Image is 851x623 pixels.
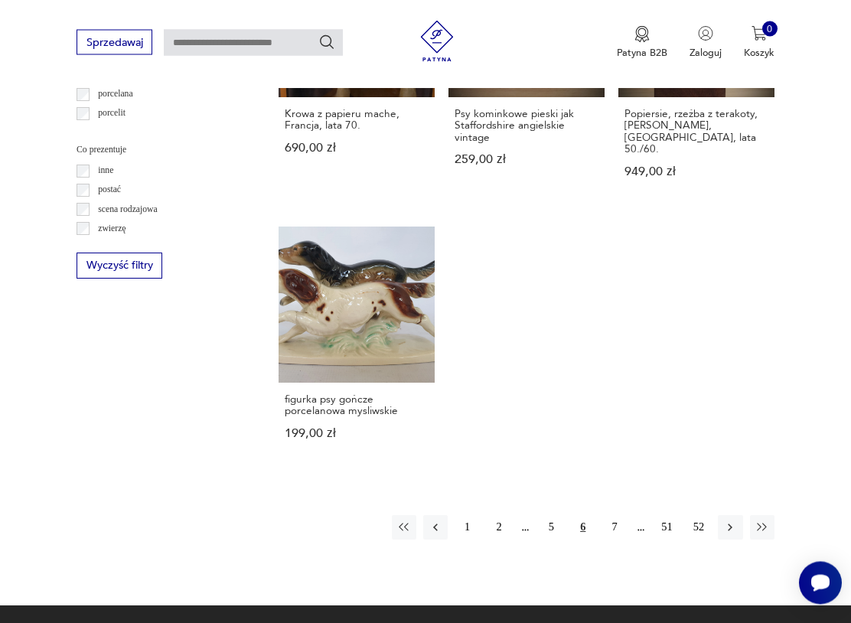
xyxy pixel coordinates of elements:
p: porcelit [98,106,126,122]
p: 949,00 zł [624,167,768,178]
p: zwierzę [98,222,126,237]
button: 51 [654,516,679,540]
button: Wyczyść filtry [77,253,162,279]
div: 0 [762,21,778,37]
button: 7 [602,516,627,540]
h3: Krowa z papieru mache, Francja, lata 70. [285,109,429,132]
h3: Popiersie, rzeźba z terakoty, [PERSON_NAME], [GEOGRAPHIC_DATA], lata 50./60. [624,109,768,155]
p: Zaloguj [690,46,722,60]
iframe: Smartsupp widget button [799,562,842,605]
button: 0Koszyk [744,26,774,60]
p: scena rodzajowa [98,203,158,218]
img: Ikonka użytkownika [698,26,713,41]
p: 259,00 zł [455,155,598,166]
p: 199,00 zł [285,429,429,440]
button: 52 [686,516,711,540]
a: Ikona medaluPatyna B2B [617,26,667,60]
p: inne [98,164,113,179]
p: porcelana [98,87,132,103]
p: steatyt [98,126,122,142]
img: Ikona koszyka [752,26,767,41]
p: Co prezentuje [77,143,246,158]
p: postać [98,183,121,198]
button: Patyna B2B [617,26,667,60]
button: 6 [571,516,595,540]
p: 690,00 zł [285,143,429,155]
button: 5 [539,516,563,540]
h3: figurka psy gończe porcelanowa mysliwskie [285,394,429,418]
button: Zaloguj [690,26,722,60]
button: 2 [487,516,511,540]
img: Patyna - sklep z meblami i dekoracjami vintage [412,21,463,62]
img: Ikona medalu [634,26,650,43]
button: Sprzedawaj [77,30,152,55]
p: Patyna B2B [617,46,667,60]
button: 1 [455,516,479,540]
p: Koszyk [744,46,774,60]
button: Szukaj [318,34,335,51]
a: figurka psy gończe porcelanowa mysliwskiefigurka psy gończe porcelanowa mysliwskie199,00 zł [279,227,435,468]
h3: Psy kominkowe pieski jak Staffordshire angielskie vintage [455,109,598,144]
a: Sprzedawaj [77,39,152,48]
